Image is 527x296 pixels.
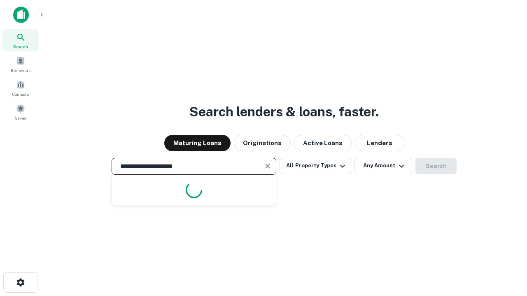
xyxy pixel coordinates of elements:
[12,91,29,97] span: Contacts
[486,230,527,270] iframe: Chat Widget
[355,135,404,151] button: Lenders
[2,77,39,99] a: Contacts
[280,158,351,174] button: All Property Types
[2,29,39,51] a: Search
[11,67,30,74] span: Borrowers
[294,135,352,151] button: Active Loans
[164,135,231,151] button: Maturing Loans
[262,160,273,172] button: Clear
[13,7,29,23] img: capitalize-icon.png
[15,115,27,121] span: Saved
[234,135,291,151] button: Originations
[189,102,379,122] h3: Search lenders & loans, faster.
[2,101,39,123] a: Saved
[354,158,412,174] button: Any Amount
[13,43,28,50] span: Search
[2,53,39,75] a: Borrowers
